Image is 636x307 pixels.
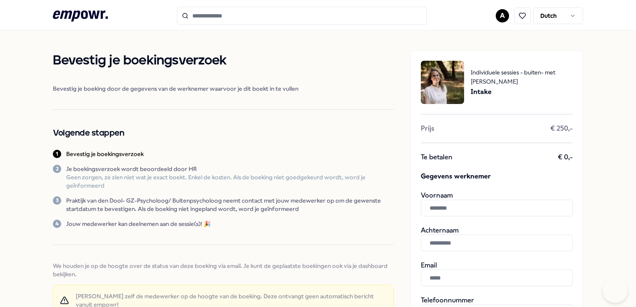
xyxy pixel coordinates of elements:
span: € 0,- [558,153,573,161]
span: We houden je op de hoogte over de status van deze boeking via email. Je kunt de geplaatste boekin... [53,262,393,278]
img: package image [421,61,464,104]
p: Praktijk van den Dool- GZ-Psycholoog/ Buitenpsycholoog neemt contact met jouw medewerker op om de... [66,196,393,213]
span: Te betalen [421,153,452,161]
p: Je boekingsverzoek wordt beoordeeld door HR [66,165,393,173]
input: Search for products, categories or subcategories [177,7,427,25]
span: Prijs [421,124,434,133]
span: € 250,- [550,124,573,133]
div: 3 [53,196,61,205]
div: 2 [53,165,61,173]
iframe: Help Scout Beacon - Open [603,278,628,303]
span: Intake [471,87,573,97]
div: 1 [53,150,61,158]
button: A [496,9,509,22]
div: Voornaam [421,191,573,216]
div: Achternaam [421,226,573,251]
p: Jouw medewerker kan deelnemen aan de sessie(s)! 🎉 [66,220,211,228]
span: Individuele sessies - buiten- met [PERSON_NAME] [471,68,573,87]
span: Bevestig je boeking door de gegevens van de werknemer waarvoor je dit boekt in te vullen [53,84,393,93]
div: Email [421,261,573,286]
div: 4 [53,220,61,228]
p: Bevestig je boekingsverzoek [66,150,144,158]
h1: Bevestig je boekingsverzoek [53,50,393,71]
h2: Volgende stappen [53,126,393,140]
p: Geen zorgen, ze zien niet wat je exact boekt. Enkel de kosten. Als de boeking niet goedgekeurd wo... [66,173,393,190]
span: Gegevens werknemer [421,171,573,181]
